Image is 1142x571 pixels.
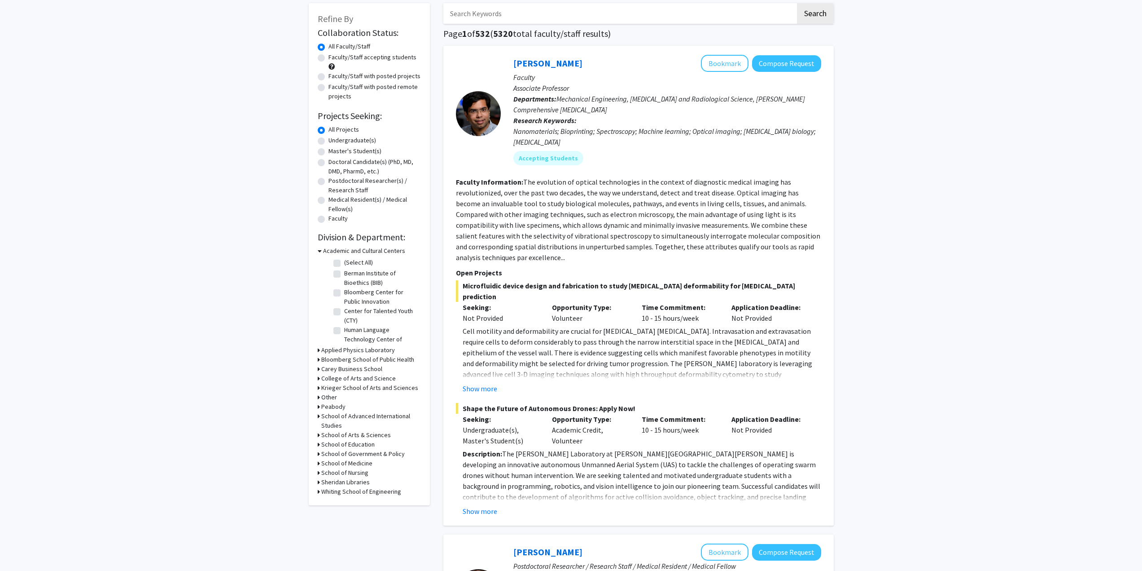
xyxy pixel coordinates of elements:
label: Faculty/Staff with posted projects [328,71,420,81]
button: Compose Request to Ishan Barman [752,55,821,72]
label: Postdoctoral Researcher(s) / Research Staff [328,176,421,195]
p: Open Projects [456,267,821,278]
button: Compose Request to Sixuan Li [752,544,821,561]
span: 5320 [493,28,513,39]
label: Faculty/Staff with posted remote projects [328,82,421,101]
h3: School of Government & Policy [321,449,405,459]
h2: Division & Department: [318,232,421,243]
span: Mechanical Engineering, [MEDICAL_DATA] and Radiological Science, [PERSON_NAME] Comprehensive [MED... [513,94,805,114]
label: Center for Talented Youth (CTY) [344,306,419,325]
span: 1 [462,28,467,39]
a: [PERSON_NAME] [513,58,582,69]
button: Show more [463,506,497,517]
label: Undergraduate(s) [328,136,376,145]
h3: School of Nursing [321,468,368,478]
h3: School of Advanced International Studies [321,412,421,430]
label: Faculty/Staff accepting students [328,53,416,62]
div: Volunteer [545,302,635,323]
div: 10 - 15 hours/week [635,414,725,446]
p: Opportunity Type: [552,302,628,313]
p: Application Deadline: [731,414,808,425]
b: Faculty Information: [456,177,523,186]
h3: Carey Business School [321,364,382,374]
h3: School of Education [321,440,375,449]
h3: Other [321,393,337,402]
label: (Select All) [344,258,373,267]
p: Associate Professor [513,83,821,93]
h3: School of Medicine [321,459,372,468]
h3: College of Arts and Science [321,374,396,383]
b: Research Keywords: [513,116,577,125]
span: Shape the Future of Autonomous Drones: Apply Now! [456,403,821,414]
label: Bloomberg Center for Public Innovation [344,288,419,306]
p: Seeking: [463,302,539,313]
div: Not Provided [725,302,814,323]
p: The [PERSON_NAME] Laboratory at [PERSON_NAME][GEOGRAPHIC_DATA][PERSON_NAME] is developing an inno... [463,448,821,513]
h3: Peabody [321,402,346,412]
h3: Whiting School of Engineering [321,487,401,496]
label: Berman Institute of Bioethics (BIB) [344,269,419,288]
div: Not Provided [463,313,539,323]
label: All Projects [328,125,359,134]
label: Medical Resident(s) / Medical Fellow(s) [328,195,421,214]
label: All Faculty/Staff [328,42,370,51]
strong: Description: [463,449,502,458]
fg-read-more: The evolution of optical technologies in the context of diagnostic medical imaging has revolution... [456,177,820,262]
h3: Bloomberg School of Public Health [321,355,414,364]
p: Opportunity Type: [552,414,628,425]
p: Seeking: [463,414,539,425]
button: Add Sixuan Li to Bookmarks [701,544,748,561]
label: Faculty [328,214,348,223]
h3: School of Arts & Sciences [321,430,391,440]
h2: Projects Seeking: [318,111,421,121]
p: Time Commitment: [642,302,718,313]
span: 532 [475,28,490,39]
h3: Applied Physics Laboratory [321,345,395,355]
div: Nanomaterials; Bioprinting; Spectroscopy; Machine learning; Optical imaging; [MEDICAL_DATA] biolo... [513,126,821,147]
h2: Collaboration Status: [318,27,421,38]
span: Refine By [318,13,353,24]
a: [PERSON_NAME] [513,546,582,558]
label: Human Language Technology Center of Excellence (HLTCOE) [344,325,419,354]
b: Departments: [513,94,556,103]
h1: Page of ( total faculty/staff results) [443,28,834,39]
div: Undergraduate(s), Master's Student(s) [463,425,539,446]
div: Not Provided [725,414,814,446]
p: Cell motility and deformability are crucial for [MEDICAL_DATA] [MEDICAL_DATA]. Intravasation and ... [463,326,821,390]
span: Microfluidic device design and fabrication to study [MEDICAL_DATA] deformability for [MEDICAL_DAT... [456,280,821,302]
button: Show more [463,383,497,394]
label: Master's Student(s) [328,146,381,156]
iframe: Chat [7,531,38,564]
input: Search Keywords [443,3,796,24]
h3: Academic and Cultural Centers [323,246,405,256]
p: Application Deadline: [731,302,808,313]
button: Search [797,3,834,24]
p: Faculty [513,72,821,83]
p: Time Commitment: [642,414,718,425]
mat-chip: Accepting Students [513,151,583,165]
h3: Sheridan Libraries [321,478,370,487]
div: 10 - 15 hours/week [635,302,725,323]
label: Doctoral Candidate(s) (PhD, MD, DMD, PharmD, etc.) [328,157,421,176]
button: Add Ishan Barman to Bookmarks [701,55,748,72]
div: Academic Credit, Volunteer [545,414,635,446]
h3: Krieger School of Arts and Sciences [321,383,418,393]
